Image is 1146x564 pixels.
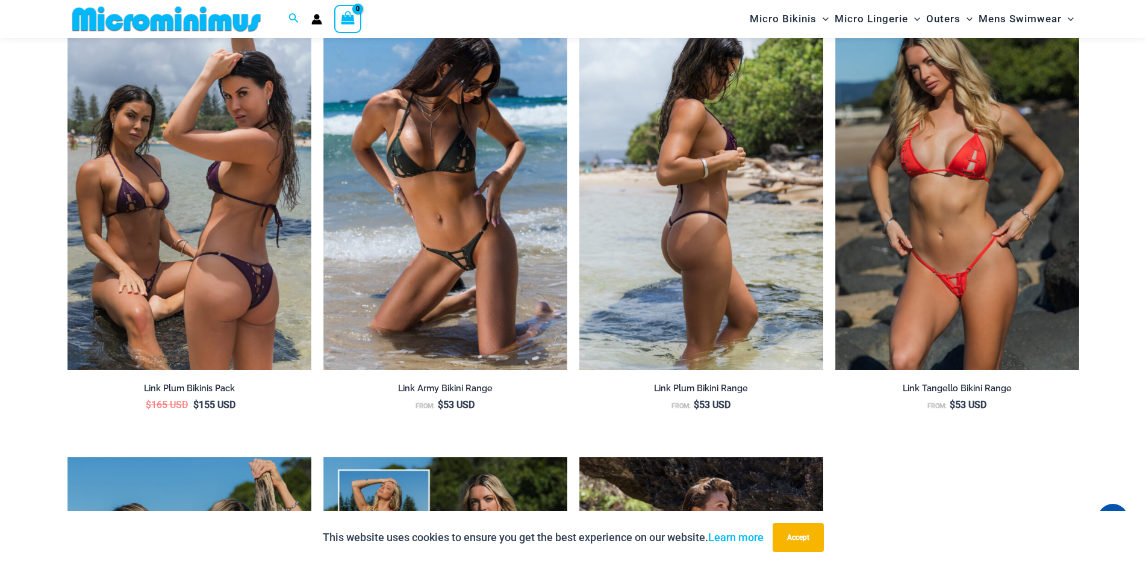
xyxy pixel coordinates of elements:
[976,4,1077,34] a: Mens SwimwearMenu ToggleMenu Toggle
[67,4,311,370] a: Bikini Pack PlumLink Plum 3070 Tri Top 4580 Micro 04Link Plum 3070 Tri Top 4580 Micro 04
[745,2,1079,36] nav: Site Navigation
[923,4,976,34] a: OutersMenu ToggleMenu Toggle
[323,383,567,398] a: Link Army Bikini Range
[750,4,817,34] span: Micro Bikinis
[67,383,311,394] h2: Link Plum Bikinis Pack
[416,402,435,410] span: From:
[979,4,1062,34] span: Mens Swimwear
[438,399,443,411] span: $
[927,402,947,410] span: From:
[579,383,823,394] h2: Link Plum Bikini Range
[323,4,567,370] img: Link Army 3070 Tri Top 2031 Cheeky 08
[773,523,824,552] button: Accept
[67,383,311,398] a: Link Plum Bikinis Pack
[835,4,1079,370] img: Link Tangello 3070 Tri Top 4580 Micro 01
[334,5,362,33] a: View Shopping Cart, empty
[193,399,199,411] span: $
[747,4,832,34] a: Micro BikinisMenu ToggleMenu Toggle
[694,399,730,411] bdi: 53 USD
[193,399,235,411] bdi: 155 USD
[835,4,908,34] span: Micro Lingerie
[288,11,299,26] a: Search icon link
[817,4,829,34] span: Menu Toggle
[146,399,188,411] bdi: 165 USD
[708,531,764,544] a: Learn more
[67,5,266,33] img: MM SHOP LOGO FLAT
[323,383,567,394] h2: Link Army Bikini Range
[835,4,1079,370] a: Link Tangello 3070 Tri Top 4580 Micro 01Link Tangello 8650 One Piece Monokini 12Link Tangello 865...
[67,4,311,370] img: Bikini Pack Plum
[961,4,973,34] span: Menu Toggle
[579,4,823,370] img: Link Plum 3070 Tri Top 4580 Micro 05
[835,383,1079,398] a: Link Tangello Bikini Range
[950,399,955,411] span: $
[579,383,823,398] a: Link Plum Bikini Range
[671,402,691,410] span: From:
[311,14,322,25] a: Account icon link
[323,528,764,547] p: This website uses cookies to ensure you get the best experience on our website.
[438,399,475,411] bdi: 53 USD
[950,399,986,411] bdi: 53 USD
[1062,4,1074,34] span: Menu Toggle
[926,4,961,34] span: Outers
[832,4,923,34] a: Micro LingerieMenu ToggleMenu Toggle
[835,383,1079,394] h2: Link Tangello Bikini Range
[579,4,823,370] a: Link Plum 3070 Tri Top 4580 Micro 01Link Plum 3070 Tri Top 4580 Micro 05Link Plum 3070 Tri Top 45...
[908,4,920,34] span: Menu Toggle
[694,399,699,411] span: $
[323,4,567,370] a: Link Army 3070 Tri Top 2031 Cheeky 08Link Army 3070 Tri Top 2031 Cheeky 10Link Army 3070 Tri Top ...
[146,399,151,411] span: $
